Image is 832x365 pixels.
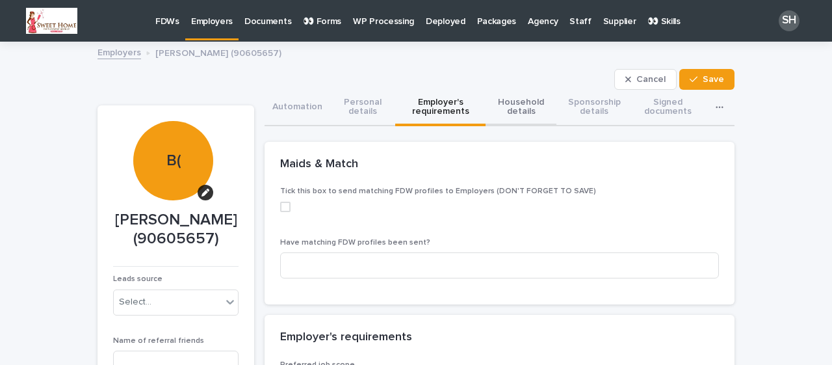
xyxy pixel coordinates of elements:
span: Tick this box to send matching FDW profiles to Employers (DON'T FORGET TO SAVE) [280,187,596,195]
button: Household details [486,90,556,126]
span: Leads source [113,275,162,283]
p: [PERSON_NAME] (90605657) [113,211,239,249]
p: [PERSON_NAME] (90605657) [155,45,281,59]
span: Save [703,75,724,84]
span: Name of referral friends [113,337,204,345]
a: Employers [97,44,141,59]
span: Cancel [636,75,666,84]
div: B( [133,72,213,170]
span: Have matching FDW profiles been sent? [280,239,430,247]
img: uRUmhslJ2op0CkYniY6TAwupWz-4vd0nytjkE4RoOwc [26,8,77,34]
div: Select... [119,295,151,309]
button: Personal details [330,90,395,126]
button: Signed documents [632,90,704,126]
button: Sponsorship details [556,90,632,126]
button: Automation [265,90,330,126]
div: SH [779,10,799,31]
button: Employer's requirements [395,90,486,126]
h2: Employer's requirements [280,331,412,345]
h2: Maids & Match [280,157,358,172]
button: Cancel [614,69,677,90]
button: Save [679,69,734,90]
